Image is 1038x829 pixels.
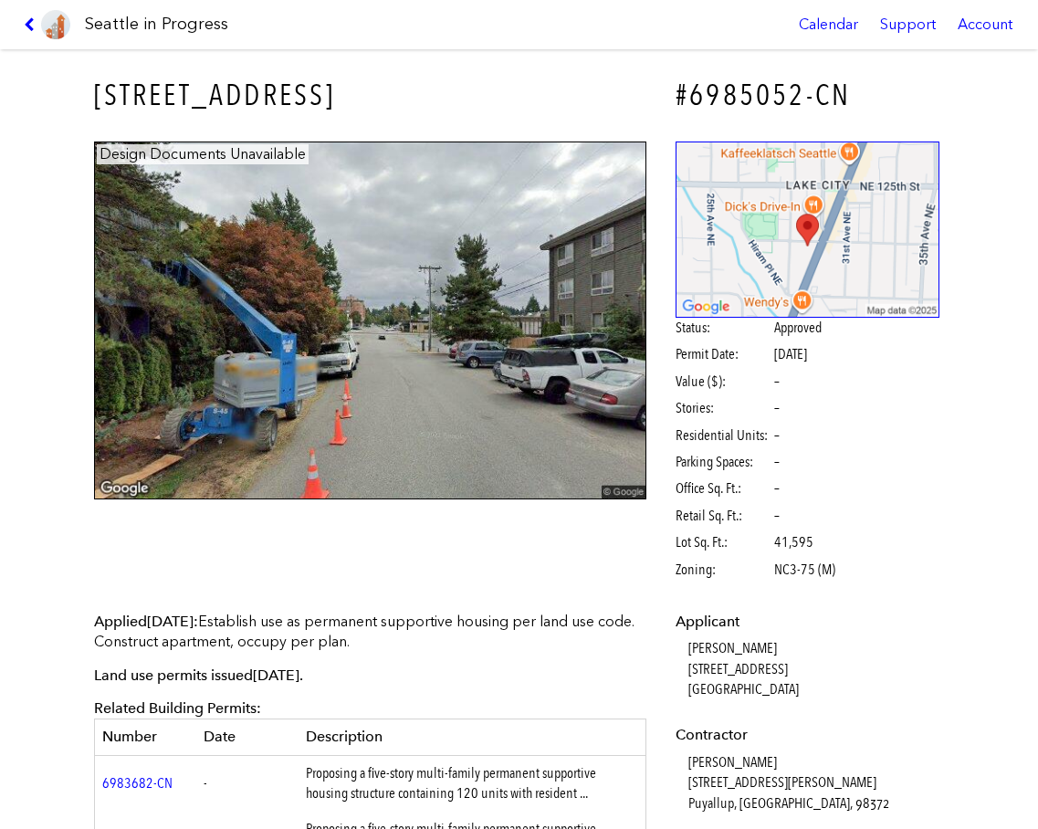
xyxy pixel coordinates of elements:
[676,142,939,318] img: staticmap
[676,372,771,392] span: Value ($):
[97,144,309,164] figcaption: Design Documents Unavailable
[676,318,771,338] span: Status:
[676,478,771,498] span: Office Sq. Ft.:
[774,345,807,362] span: [DATE]
[676,425,771,446] span: Residential Units:
[688,638,939,699] dd: [PERSON_NAME] [STREET_ADDRESS] [GEOGRAPHIC_DATA]
[94,666,647,686] p: Land use permits issued .
[196,755,299,811] td: -
[774,478,780,498] span: –
[676,452,771,472] span: Parking Spaces:
[196,719,299,755] th: Date
[299,755,646,811] td: Proposing a five-story multi-family permanent supportive housing structure containing 120 units w...
[299,719,646,755] th: Description
[774,506,780,526] span: –
[94,699,261,717] span: Related Building Permits:
[94,75,647,116] h3: [STREET_ADDRESS]
[147,613,194,630] span: [DATE]
[774,560,835,580] span: NC3-75 (M)
[774,425,780,446] span: –
[774,398,780,418] span: –
[676,75,939,116] h4: #6985052-CN
[676,612,939,632] dt: Applicant
[94,142,647,500] img: 2821_NE_123RD_ST_SEATTLE.jpg
[102,774,173,792] a: 6983682-CN
[94,612,647,653] p: Establish use as permanent supportive housing per land use code. Construct apartment, occupy per ...
[253,666,299,684] span: [DATE]
[774,318,822,338] span: Approved
[676,398,771,418] span: Stories:
[94,719,196,755] th: Number
[676,344,771,364] span: Permit Date:
[676,532,771,552] span: Lot Sq. Ft.:
[41,10,70,39] img: favicon-96x96.png
[676,560,771,580] span: Zoning:
[94,613,198,630] span: Applied :
[774,532,813,552] span: 41,595
[676,725,939,745] dt: Contractor
[676,506,771,526] span: Retail Sq. Ft.:
[774,372,780,392] span: –
[85,13,228,36] h1: Seattle in Progress
[774,452,780,472] span: –
[688,752,939,813] dd: [PERSON_NAME] [STREET_ADDRESS][PERSON_NAME] Puyallup, [GEOGRAPHIC_DATA], 98372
